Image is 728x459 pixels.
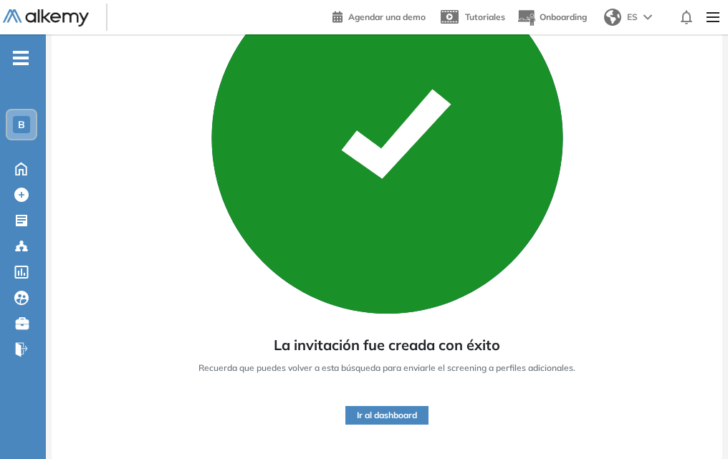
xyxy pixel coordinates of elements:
img: Menu [701,3,725,32]
span: B [18,119,25,130]
span: Tutoriales [465,11,505,22]
button: Onboarding [517,2,587,33]
iframe: Chat Widget [656,390,728,459]
span: ES [627,11,638,24]
div: Widget de chat [656,390,728,459]
span: Recuerda que puedes volver a esta búsqueda para enviarle el screening a perfiles adicionales. [198,362,575,375]
button: Ir al dashboard [345,406,428,425]
span: Onboarding [540,11,587,22]
i: - [13,57,29,59]
img: arrow [643,14,652,20]
img: Logo [3,9,89,27]
span: Agendar una demo [348,11,426,22]
img: world [604,9,621,26]
a: Agendar una demo [332,7,426,24]
span: La invitación fue creada con éxito [274,334,500,356]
